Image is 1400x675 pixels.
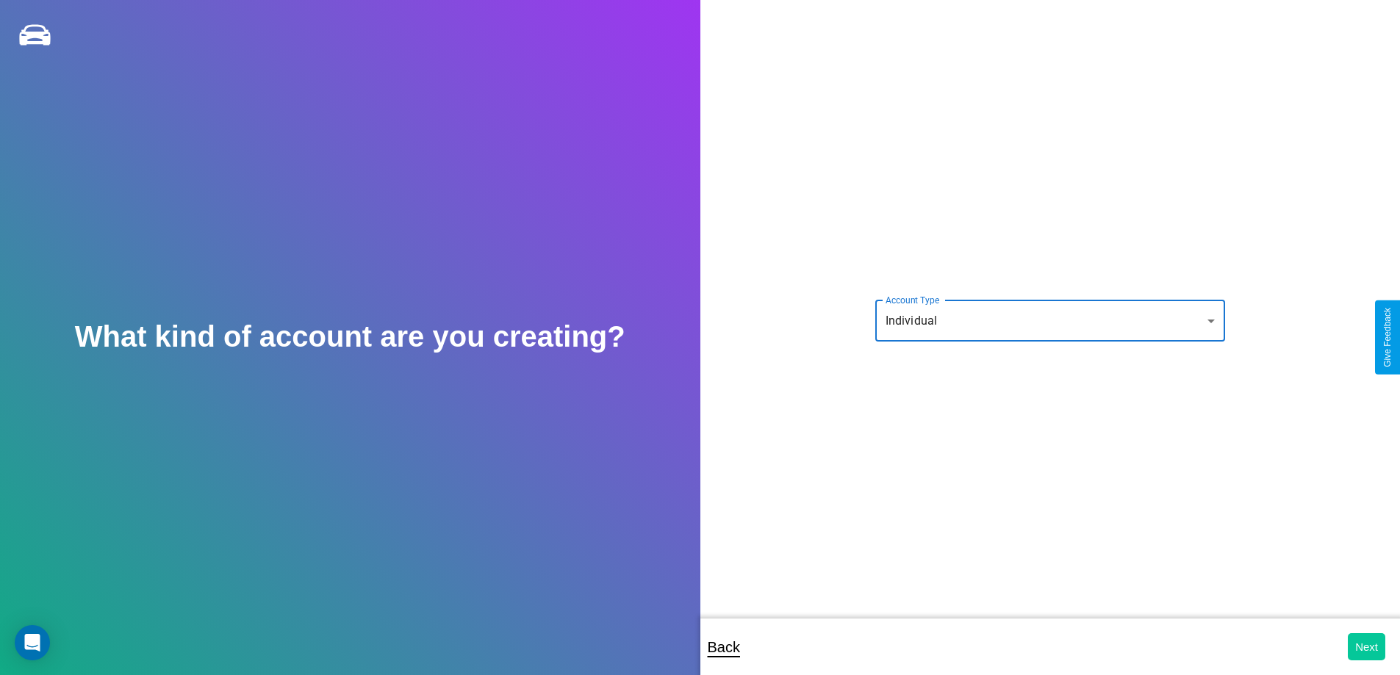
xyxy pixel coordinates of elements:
[875,300,1225,342] div: Individual
[1348,633,1385,660] button: Next
[886,294,939,306] label: Account Type
[15,625,50,660] div: Open Intercom Messenger
[708,634,740,660] p: Back
[1382,308,1393,367] div: Give Feedback
[75,320,625,353] h2: What kind of account are you creating?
